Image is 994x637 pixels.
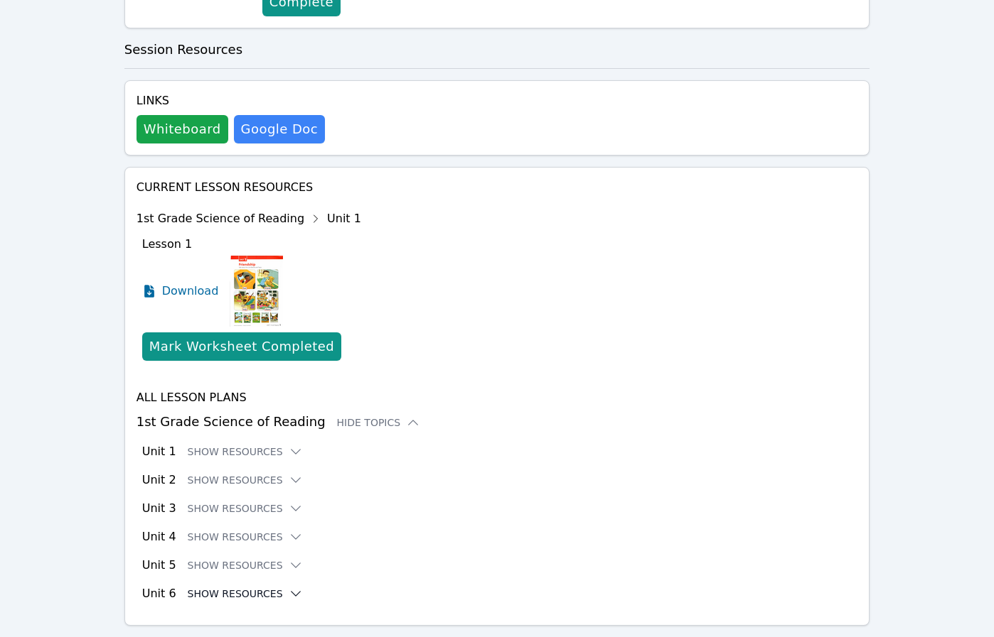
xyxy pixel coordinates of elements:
[137,92,325,109] h4: Links
[230,256,283,327] img: Lesson 1
[188,501,303,516] button: Show Resources
[142,557,176,574] h3: Unit 5
[137,115,228,143] button: Whiteboard
[142,256,219,327] a: Download
[162,283,219,300] span: Download
[188,445,303,459] button: Show Resources
[137,207,361,230] div: 1st Grade Science of Reading Unit 1
[142,443,176,460] h3: Unit 1
[188,558,303,572] button: Show Resources
[137,179,858,196] h4: Current Lesson Resources
[188,530,303,544] button: Show Resources
[188,587,303,601] button: Show Resources
[137,412,858,432] h3: 1st Grade Science of Reading
[234,115,325,143] a: Google Doc
[137,389,858,406] h4: All Lesson Plans
[142,528,176,545] h3: Unit 4
[142,500,176,517] h3: Unit 3
[142,472,176,489] h3: Unit 2
[142,585,176,602] h3: Unit 6
[142,332,341,361] button: Mark Worksheet Completed
[337,415,421,430] button: Hide Topics
[188,473,303,487] button: Show Resources
[142,237,192,251] span: Lesson 1
[149,337,334,356] div: Mark Worksheet Completed
[124,40,870,60] h3: Session Resources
